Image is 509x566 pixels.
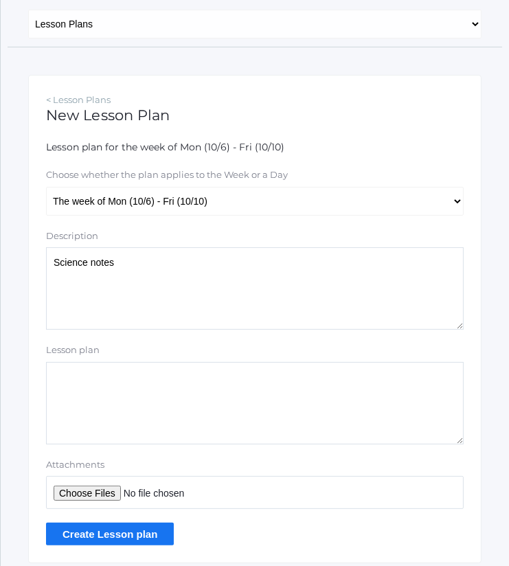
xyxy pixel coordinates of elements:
[46,229,98,243] label: Description
[46,523,174,545] input: Create Lesson plan
[46,458,464,472] label: Attachments
[46,94,111,105] a: < Lesson Plans
[46,168,288,182] label: Choose whether the plan applies to the Week or a Day
[46,141,284,153] span: Lesson plan for the week of Mon (10/6) - Fri (10/10)
[46,343,100,357] label: Lesson plan
[46,107,464,123] h1: New Lesson Plan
